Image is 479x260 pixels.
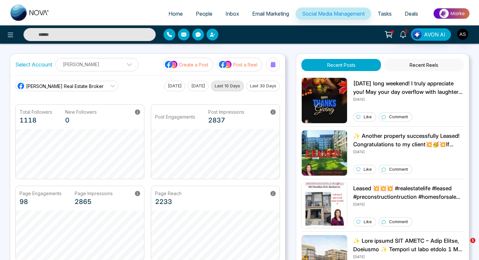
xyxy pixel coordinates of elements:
[75,197,113,207] p: 2865
[353,201,464,207] p: [DATE]
[211,81,244,91] button: Last 10 Days
[403,28,409,34] span: 2
[353,253,464,259] p: [DATE]
[20,108,52,115] p: Total Followers
[60,59,134,70] p: [PERSON_NAME]
[164,81,185,91] button: [DATE]
[395,28,411,40] a: 2
[353,237,464,253] p: ✨ Lore ipsumd SIT AMETC – Adip Elitse, Doeiusmo ✨ Tempori ut labo etdolo 1 MA +2 Ali, 1 Enimadmin...
[75,190,113,197] p: Page Impressions
[20,197,62,207] p: 98
[20,115,52,125] p: 1118
[233,61,257,68] p: Post a Reel
[225,10,239,17] span: Inbox
[389,219,408,225] p: Comment
[301,130,347,176] img: Unable to load img.
[26,83,104,90] span: [PERSON_NAME] Real Estate Broker
[219,60,232,69] img: social-media-icon
[411,28,451,41] button: AVON AI
[353,96,464,102] p: [DATE]
[301,59,381,71] button: Recent Posts
[189,7,219,20] a: People
[179,61,208,68] p: Create a Post
[246,7,296,20] a: Email Marketing
[301,78,347,123] img: Unable to load img.
[428,6,475,21] img: Market-place.gif
[424,31,445,38] span: AVON AI
[155,197,181,207] p: 2233
[219,7,246,20] a: Inbox
[364,219,372,225] p: Like
[389,114,408,120] p: Comment
[398,7,425,20] a: Deals
[217,58,262,71] button: social-media-iconPost a Reel
[384,59,464,71] button: Recent Reels
[10,5,50,21] img: Nova CRM Logo
[364,166,372,172] p: Like
[246,81,280,91] button: Last 30 Days
[163,58,213,71] button: social-media-iconCreate a Post
[378,10,392,17] span: Tasks
[208,108,244,115] p: Post Impressions
[188,81,209,91] button: [DATE]
[302,10,365,17] span: Social Media Management
[457,238,472,253] iframe: Intercom live chat
[413,30,422,39] img: Lead Flow
[168,10,183,17] span: Home
[65,108,97,115] p: New Followers
[252,10,289,17] span: Email Marketing
[155,190,181,197] p: Page Reach
[457,29,468,40] img: User Avatar
[371,7,398,20] a: Tasks
[155,113,195,120] p: Post Engagements
[470,238,475,243] span: 1
[20,190,62,197] p: Page Engagements
[196,10,212,17] span: People
[301,182,347,228] img: Unable to load img.
[296,7,371,20] a: Social Media Management
[405,10,418,17] span: Deals
[353,184,464,201] p: Leased 💥💥💥 #realestatelife #leased #preconstructiontruction #homesforsale #realestate #remaxmille...
[65,115,97,125] p: 0
[208,115,244,125] p: 2837
[165,60,178,69] img: social-media-icon
[15,61,52,68] label: Select Account
[389,166,408,172] p: Comment
[353,149,464,154] p: [DATE]
[364,114,372,120] p: Like
[162,7,189,20] a: Home
[353,132,464,149] p: ✨ Another property successfully Leased! Congratulations to my client💥🥳💥If you’re looking to buy, ...
[353,79,464,96] p: [DATE] long weekend! I truly appreciate you! May your day overflow with laughter, great company, ...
